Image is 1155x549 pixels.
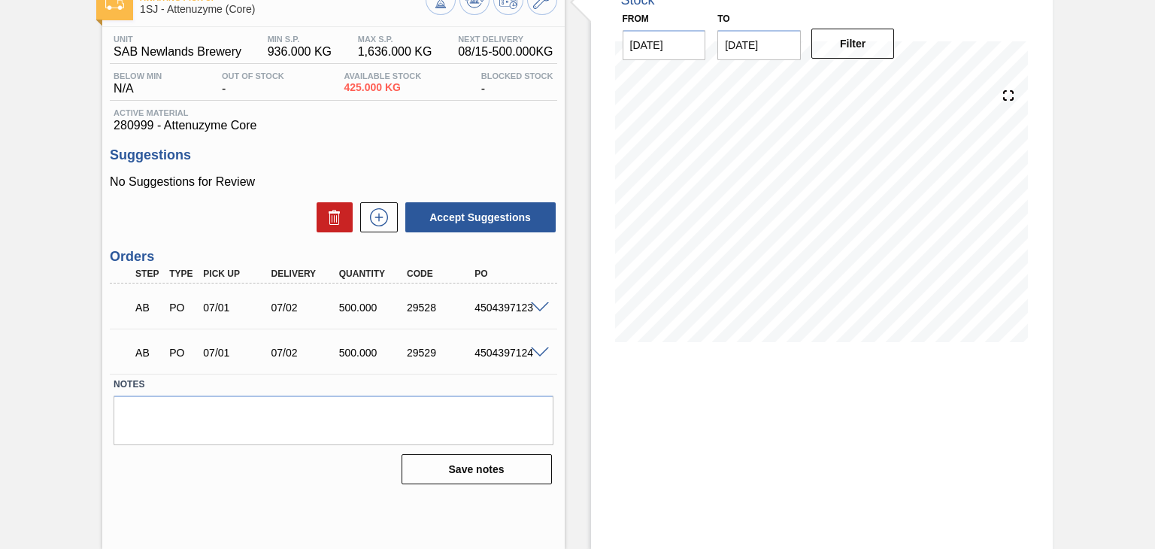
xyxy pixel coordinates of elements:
[199,347,274,359] div: 07/01/2025
[268,45,332,59] span: 936.000 KG
[135,302,162,314] p: AB
[344,82,421,93] span: 425.000 KG
[218,71,288,96] div: -
[114,119,553,132] span: 280999 - Attenuzyme Core
[199,302,274,314] div: 07/01/2025
[481,71,553,80] span: Blocked Stock
[268,302,342,314] div: 07/02/2025
[114,108,553,117] span: Active Material
[358,45,432,59] span: 1,636.000 KG
[358,35,432,44] span: MAX S.P.
[623,30,706,60] input: mm/dd/yyyy
[132,336,165,369] div: Awaiting Pick Up
[309,202,353,232] div: Delete Suggestions
[477,71,557,96] div: -
[403,302,477,314] div: 29528
[199,268,274,279] div: Pick up
[110,147,556,163] h3: Suggestions
[222,71,284,80] span: Out Of Stock
[132,291,165,324] div: Awaiting Pick Up
[135,347,162,359] p: AB
[405,202,556,232] button: Accept Suggestions
[110,175,556,189] p: No Suggestions for Review
[165,347,199,359] div: Purchase order
[403,268,477,279] div: Code
[114,71,162,80] span: Below Min
[458,35,553,44] span: Next Delivery
[811,29,895,59] button: Filter
[268,35,332,44] span: MIN S.P.
[335,347,410,359] div: 500.000
[114,35,241,44] span: Unit
[140,4,425,15] span: 1SJ - Attenuzyme (Core)
[471,347,545,359] div: 4504397124
[398,201,557,234] div: Accept Suggestions
[717,30,801,60] input: mm/dd/yyyy
[110,71,165,96] div: N/A
[471,268,545,279] div: PO
[344,71,421,80] span: Available Stock
[165,302,199,314] div: Purchase order
[471,302,545,314] div: 4504397123
[403,347,477,359] div: 29529
[132,268,165,279] div: Step
[110,249,556,265] h3: Orders
[717,14,729,24] label: to
[623,14,649,24] label: From
[402,454,552,484] button: Save notes
[335,302,410,314] div: 500.000
[458,45,553,59] span: 08/15 - 500.000 KG
[268,347,342,359] div: 07/02/2025
[268,268,342,279] div: Delivery
[353,202,398,232] div: New suggestion
[335,268,410,279] div: Quantity
[114,45,241,59] span: SAB Newlands Brewery
[114,374,553,396] label: Notes
[165,268,199,279] div: Type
